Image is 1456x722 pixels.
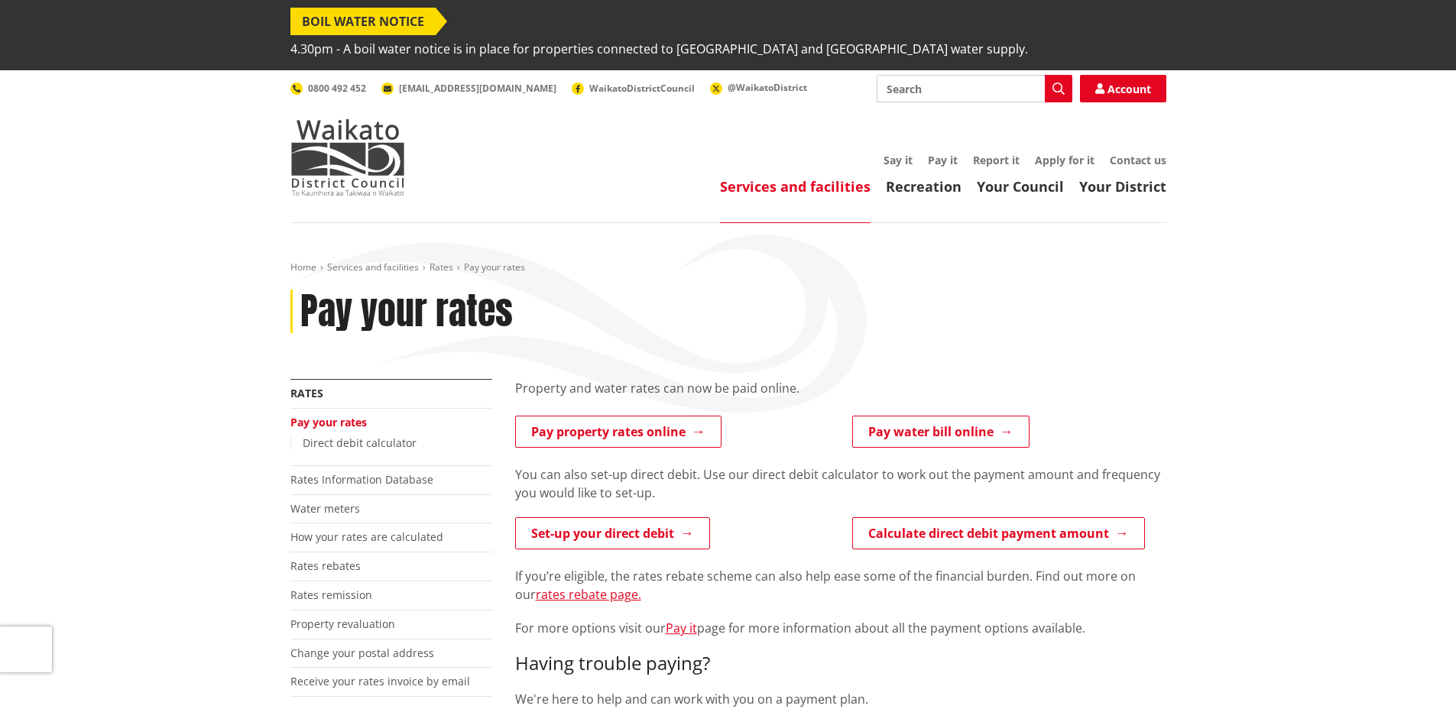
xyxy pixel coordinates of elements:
[852,416,1030,448] a: Pay water bill online
[1110,153,1166,167] a: Contact us
[515,619,1166,637] p: For more options visit our page for more information about all the payment options available.
[327,261,419,274] a: Services and facilities
[973,153,1020,167] a: Report it
[303,435,417,450] a: Direct debit calculator
[928,153,958,167] a: Pay it
[464,261,525,274] span: Pay your rates
[290,529,443,544] a: How your rates are calculated
[1079,177,1166,196] a: Your District
[290,674,470,688] a: Receive your rates invoice by email
[720,177,871,196] a: Services and facilities
[308,82,366,95] span: 0800 492 452
[666,620,697,636] a: Pay it
[290,558,361,573] a: Rates rebates
[290,588,372,602] a: Rates remission
[877,75,1072,102] input: Search input
[399,82,556,95] span: [EMAIL_ADDRESS][DOMAIN_NAME]
[1080,75,1166,102] a: Account
[290,501,360,516] a: Water meters
[381,82,556,95] a: [EMAIL_ADDRESS][DOMAIN_NAME]
[290,119,405,196] img: Waikato District Council - Te Kaunihera aa Takiwaa o Waikato
[300,290,513,334] h1: Pay your rates
[515,465,1166,502] p: You can also set-up direct debit. Use our direct debit calculator to work out the payment amount ...
[515,517,710,549] a: Set-up your direct debit
[515,567,1166,604] p: If you’re eligible, the rates rebate scheme can also help ease some of the financial burden. Find...
[710,81,807,94] a: @WaikatoDistrict
[1035,153,1094,167] a: Apply for it
[430,261,453,274] a: Rates
[728,81,807,94] span: @WaikatoDistrict
[290,472,433,487] a: Rates Information Database
[589,82,695,95] span: WaikatoDistrictCouncil
[290,617,395,631] a: Property revaluation
[290,82,366,95] a: 0800 492 452
[884,153,913,167] a: Say it
[290,261,1166,274] nav: breadcrumb
[515,379,1166,416] div: Property and water rates can now be paid online.
[886,177,961,196] a: Recreation
[515,690,1166,708] p: We're here to help and can work with you on a payment plan.
[290,646,434,660] a: Change your postal address
[290,386,323,400] a: Rates
[290,8,436,35] span: BOIL WATER NOTICE
[290,415,367,429] a: Pay your rates
[977,177,1064,196] a: Your Council
[536,586,641,603] a: rates rebate page.
[572,82,695,95] a: WaikatoDistrictCouncil
[515,652,1166,675] h3: Having trouble paying?
[290,261,316,274] a: Home
[515,416,722,448] a: Pay property rates online
[290,35,1028,63] span: 4.30pm - A boil water notice is in place for properties connected to [GEOGRAPHIC_DATA] and [GEOGR...
[852,517,1145,549] a: Calculate direct debit payment amount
